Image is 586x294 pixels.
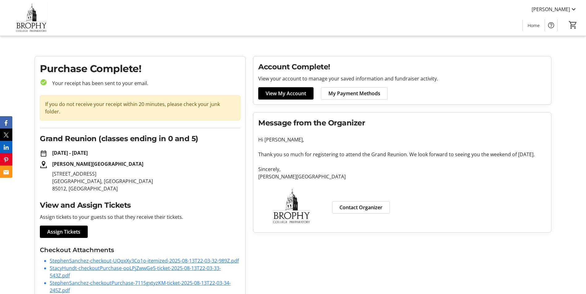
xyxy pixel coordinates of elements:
p: [PERSON_NAME][GEOGRAPHIC_DATA] [258,173,546,180]
h2: Message from the Organizer [258,117,546,129]
h2: Grand Reunion (classes ending in 0 and 5) [40,133,240,144]
span: My Payment Methods [328,90,380,97]
a: Home [523,20,545,31]
img: Brophy College Preparatory 's Logo [4,2,59,33]
button: Cart [567,19,579,31]
p: Your receipt has been sent to your email. [47,80,240,87]
strong: [DATE] - [DATE] [52,149,88,156]
h3: Checkout Attachments [40,245,240,255]
a: My Payment Methods [321,87,388,100]
button: Help [545,19,557,31]
strong: [PERSON_NAME][GEOGRAPHIC_DATA] [52,161,143,167]
button: [PERSON_NAME] [527,4,582,14]
p: Sincerely, [258,165,546,173]
p: Assign tickets to your guests so that they receive their tickets. [40,213,240,221]
span: Home [528,22,540,29]
a: View My Account [258,87,314,100]
span: Contact Organizer [339,204,382,211]
p: [STREET_ADDRESS] [GEOGRAPHIC_DATA], [GEOGRAPHIC_DATA] 85012, [GEOGRAPHIC_DATA] [52,170,240,192]
mat-icon: date_range [40,150,47,157]
a: Contact Organizer [332,201,390,214]
img: Brophy College Preparatory logo [258,188,325,225]
h2: View and Assign Tickets [40,200,240,211]
h1: Purchase Complete! [40,61,240,76]
span: View My Account [266,90,306,97]
p: View your account to manage your saved information and fundraiser activity. [258,75,546,82]
span: Assign Tickets [47,228,80,235]
a: StacyHundt-checkoutPurchase-ooLPjZwwGe5-ticket-2025-08-13T22-03-33-543Z.pdf [50,265,221,279]
a: StephenSanchez-checkout-UQqxXy3Co1o-itemized-2025-08-13T22-03-32-989Z.pdf [50,257,239,264]
span: Thank you so much for registering to attend the Grand Reunion. We look forward to seeing you the ... [258,151,535,158]
p: Hi [PERSON_NAME], [258,136,546,143]
a: StephenSanchez-checkoutPurchase-7115gxtyzKM-ticket-2025-08-13T22-03-34-245Z.pdf [50,280,231,294]
a: Assign Tickets [40,226,88,238]
h2: Account Complete! [258,61,546,72]
span: [PERSON_NAME] [532,6,570,13]
div: If you do not receive your receipt within 20 minutes, please check your junk folder. [40,95,240,120]
mat-icon: check_circle [40,79,47,86]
